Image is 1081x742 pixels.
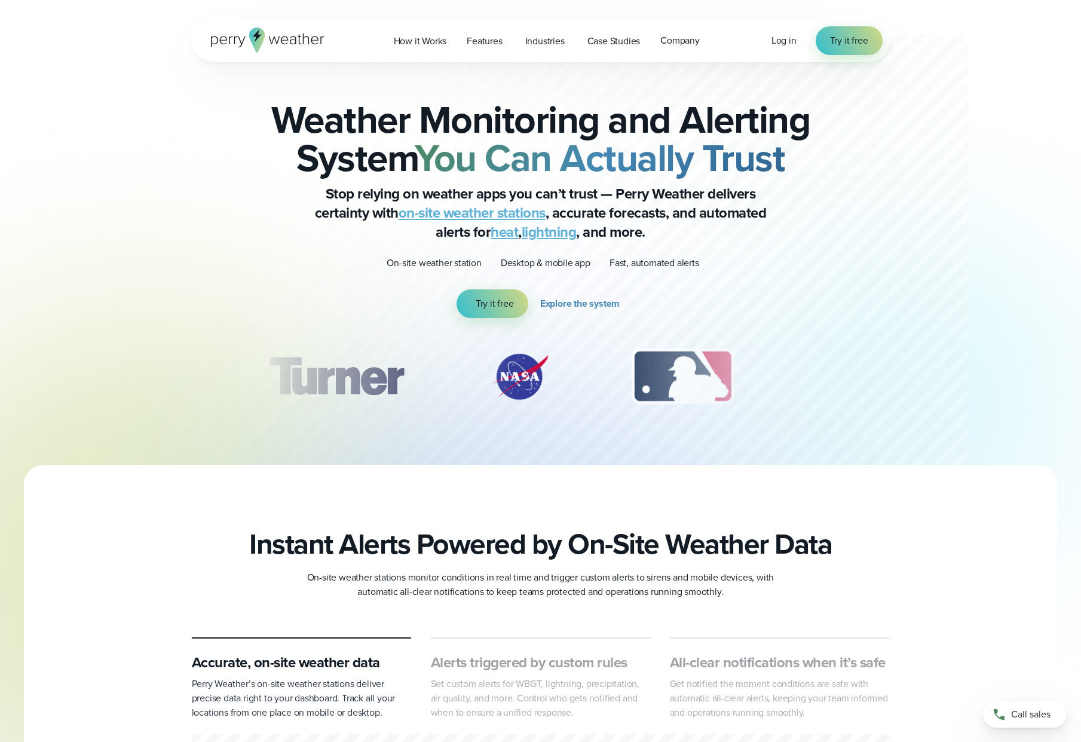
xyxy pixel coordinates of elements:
a: Try it free [816,26,883,55]
p: On-site weather station [387,256,481,270]
strong: You Can Actually Trust [415,130,785,186]
a: Explore the system [540,289,624,318]
p: Perry Weather’s on-site weather stations deliver precise data right to your dashboard. Track all ... [192,677,412,720]
p: Desktop & mobile app [501,256,590,270]
a: Call sales [983,701,1067,728]
img: NASA.svg [479,347,562,407]
h3: All-clear notifications when it’s safe [670,653,890,672]
h3: Alerts triggered by custom rules [431,653,651,672]
div: 4 of 12 [803,347,899,407]
p: Set custom alerts for WBGT, lightning, precipitation, air quality, and more. Control who gets not... [431,677,651,720]
a: on-site weather stations [399,202,546,224]
p: Fast, automated alerts [610,256,699,270]
span: Company [660,33,700,48]
span: Log in [771,33,797,47]
h2: Instant Alerts Powered by On-Site Weather Data [249,527,832,561]
div: 1 of 12 [251,347,421,407]
div: 3 of 12 [620,347,746,407]
a: Case Studies [577,29,651,53]
span: Industries [525,34,565,48]
a: Try it free [457,289,528,318]
span: Features [467,34,502,48]
span: How it Works [394,34,447,48]
span: Try it free [830,33,868,48]
p: Stop relying on weather apps you can’t trust — Perry Weather delivers certainty with , accurate f... [302,184,780,242]
a: lightning [522,221,577,243]
span: Try it free [476,297,514,311]
p: Get notified the moment conditions are safe with automatic all-clear alerts, keeping your team in... [670,677,890,720]
div: slideshow [252,347,830,413]
img: PGA.svg [803,347,899,407]
h2: Weather Monitoring and Alerting System [252,100,830,177]
a: How it Works [384,29,457,53]
div: 2 of 12 [479,347,562,407]
span: Explore the system [540,297,620,311]
span: Case Studies [587,34,641,48]
a: heat [491,221,518,243]
img: Turner-Construction_1.svg [251,347,421,407]
span: Call sales [1011,707,1051,722]
img: MLB.svg [620,347,746,407]
h3: Accurate, on-site weather data [192,653,412,672]
a: Log in [771,33,797,48]
p: On-site weather stations monitor conditions in real time and trigger custom alerts to sirens and ... [302,570,780,599]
